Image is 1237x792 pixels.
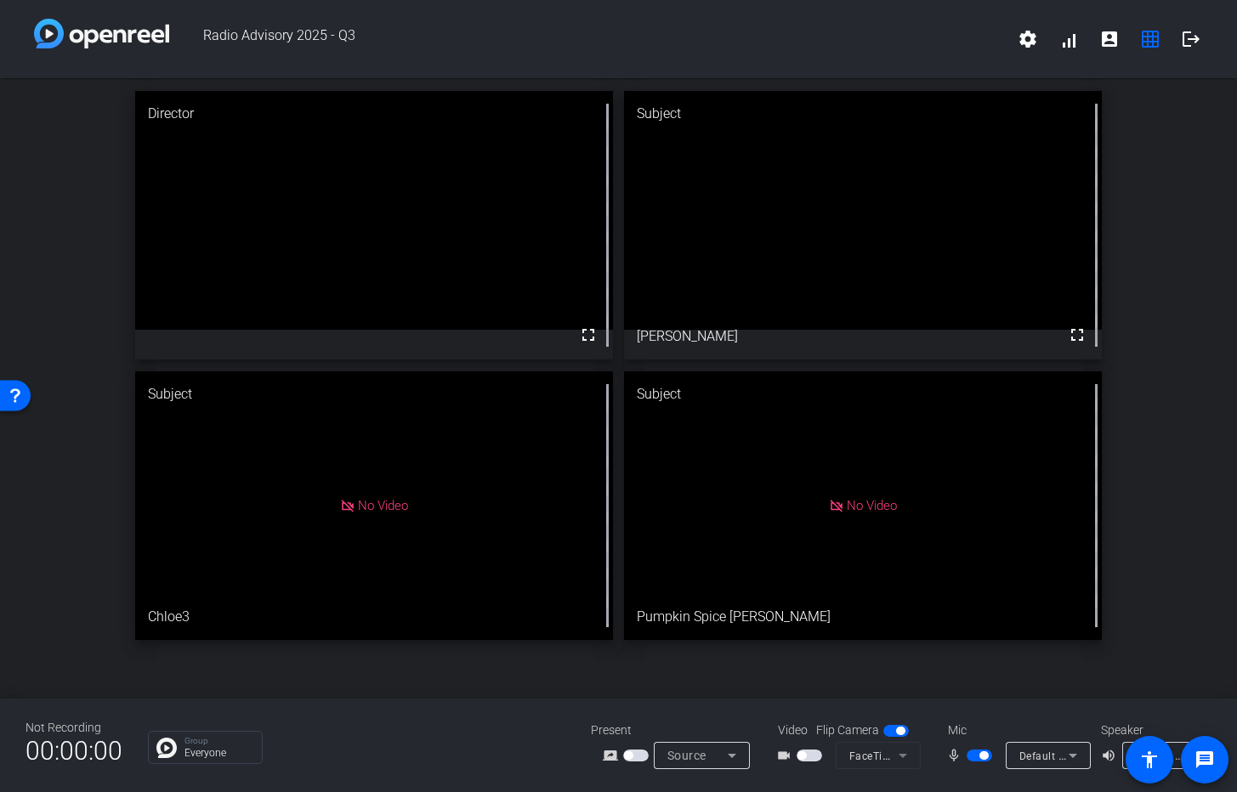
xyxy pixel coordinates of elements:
div: Speaker [1101,721,1203,739]
span: Video [778,721,808,739]
mat-icon: screen_share_outline [603,745,623,766]
mat-icon: grid_on [1140,29,1160,49]
span: No Video [847,497,897,512]
button: signal_cellular_alt [1048,19,1089,59]
mat-icon: volume_up [1101,745,1121,766]
p: Everyone [184,748,253,758]
span: Source [667,749,706,762]
div: Subject [624,91,1102,137]
span: Radio Advisory 2025 - Q3 [169,19,1007,59]
mat-icon: mic_none [946,745,967,766]
mat-icon: logout [1181,29,1201,49]
div: Not Recording [26,719,122,737]
div: Mic [931,721,1101,739]
img: white-gradient.svg [34,19,169,48]
mat-icon: account_box [1099,29,1120,49]
img: Chat Icon [156,738,177,758]
mat-icon: message [1194,750,1215,770]
span: 00:00:00 [26,730,122,772]
p: Group [184,737,253,745]
div: Present [591,721,761,739]
div: Subject [135,371,613,417]
mat-icon: accessibility [1139,750,1160,770]
mat-icon: videocam_outline [776,745,797,766]
mat-icon: fullscreen [578,325,599,345]
div: Director [135,91,613,137]
mat-icon: settings [1018,29,1038,49]
div: Subject [624,371,1102,417]
span: No Video [358,497,408,512]
span: Flip Camera [816,721,879,739]
mat-icon: fullscreen [1067,325,1087,345]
